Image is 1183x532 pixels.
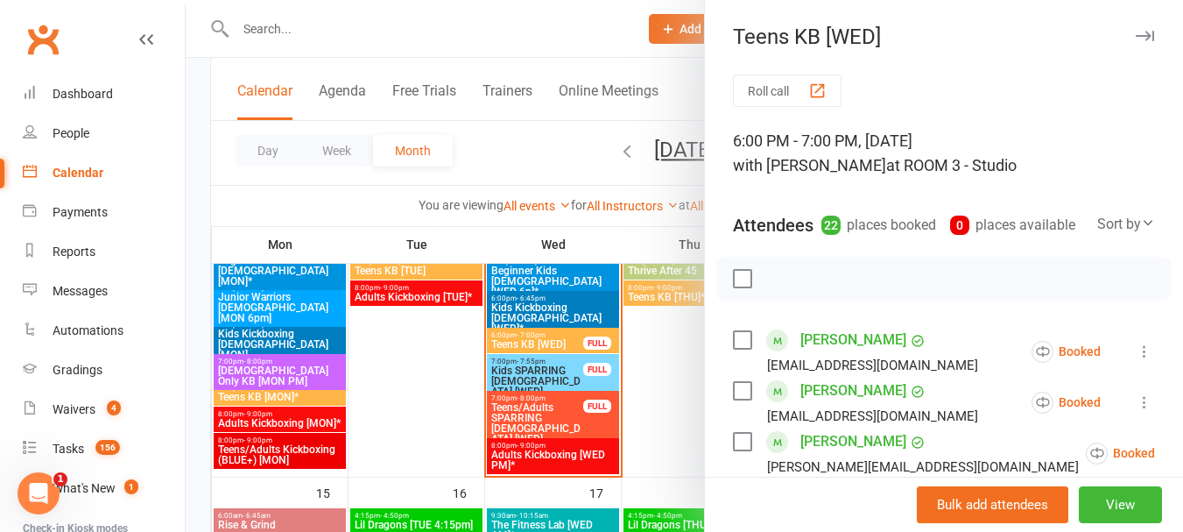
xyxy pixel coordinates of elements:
[107,401,121,415] span: 4
[1032,392,1101,414] div: Booked
[21,18,65,61] a: Clubworx
[23,74,185,114] a: Dashboard
[767,405,978,428] div: [EMAIL_ADDRESS][DOMAIN_NAME]
[733,156,886,174] span: with [PERSON_NAME]
[733,129,1155,178] div: 6:00 PM - 7:00 PM, [DATE]
[800,326,906,354] a: [PERSON_NAME]
[917,486,1068,523] button: Bulk add attendees
[124,479,138,494] span: 1
[23,469,185,508] a: What's New1
[53,205,108,219] div: Payments
[53,245,95,259] div: Reports
[53,481,116,495] div: What's New
[18,472,60,514] iframe: Intercom live chat
[886,156,1017,174] span: at ROOM 3 - Studio
[1079,486,1162,523] button: View
[53,472,67,486] span: 1
[23,351,185,390] a: Gradings
[821,213,936,238] div: places booked
[23,153,185,193] a: Calendar
[23,429,185,469] a: Tasks 156
[23,272,185,311] a: Messages
[23,311,185,351] a: Automations
[950,216,969,235] div: 0
[53,402,95,416] div: Waivers
[23,232,185,272] a: Reports
[1032,341,1101,363] div: Booked
[821,216,841,235] div: 22
[705,25,1183,49] div: Teens KB [WED]
[800,428,906,456] a: [PERSON_NAME]
[23,114,185,153] a: People
[53,323,123,337] div: Automations
[53,126,89,140] div: People
[53,442,84,456] div: Tasks
[1086,443,1155,465] div: Booked
[23,390,185,429] a: Waivers 4
[767,456,1079,479] div: [PERSON_NAME][EMAIL_ADDRESS][DOMAIN_NAME]
[53,284,108,298] div: Messages
[95,440,120,455] span: 156
[733,74,841,107] button: Roll call
[1097,213,1155,236] div: Sort by
[800,377,906,405] a: [PERSON_NAME]
[950,213,1075,238] div: places available
[767,354,978,377] div: [EMAIL_ADDRESS][DOMAIN_NAME]
[53,363,102,377] div: Gradings
[733,213,813,238] div: Attendees
[53,166,103,180] div: Calendar
[53,87,113,101] div: Dashboard
[23,193,185,232] a: Payments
